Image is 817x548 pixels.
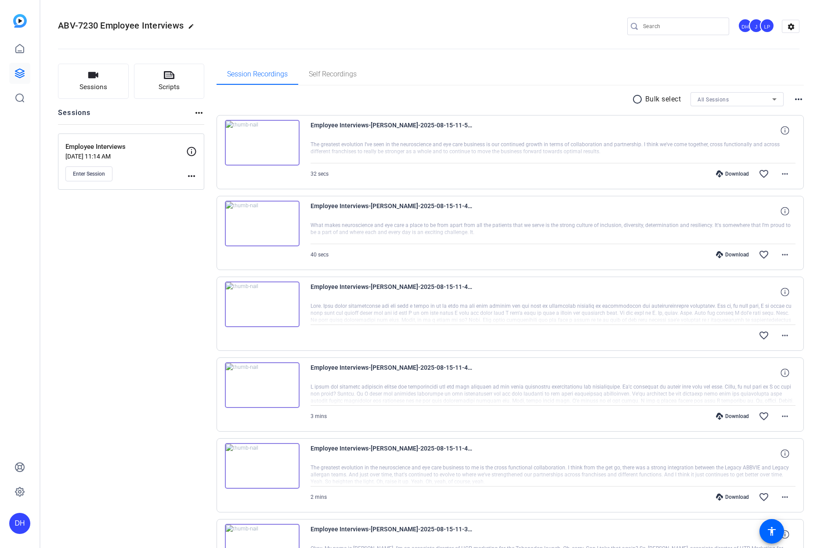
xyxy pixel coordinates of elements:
[311,362,473,383] span: Employee Interviews-[PERSON_NAME]-2025-08-15-11-42-05-087-0
[311,120,473,141] span: Employee Interviews-[PERSON_NAME]-2025-08-15-11-50-55-408-0
[780,169,790,179] mat-icon: more_horiz
[759,330,769,341] mat-icon: favorite_border
[13,14,27,28] img: blue-gradient.svg
[793,94,804,105] mat-icon: more_horiz
[760,18,774,33] div: LP
[760,18,775,34] ngx-avatar: Linda Pizzico
[309,71,357,78] span: Self Recordings
[194,108,204,118] mat-icon: more_horiz
[780,411,790,422] mat-icon: more_horiz
[73,170,105,177] span: Enter Session
[65,142,186,152] p: Employee Interviews
[759,169,769,179] mat-icon: favorite_border
[759,249,769,260] mat-icon: favorite_border
[134,64,205,99] button: Scripts
[738,18,753,34] ngx-avatar: Dan Hoffman
[188,23,199,34] mat-icon: edit
[225,443,300,489] img: thumb-nail
[225,362,300,408] img: thumb-nail
[643,21,722,32] input: Search
[766,526,777,537] mat-icon: accessibility
[159,82,180,92] span: Scripts
[712,413,753,420] div: Download
[186,171,197,181] mat-icon: more_horiz
[65,153,186,160] p: [DATE] 11:14 AM
[712,494,753,501] div: Download
[58,64,129,99] button: Sessions
[749,18,763,33] div: J
[225,281,300,327] img: thumb-nail
[311,443,473,464] span: Employee Interviews-[PERSON_NAME]-2025-08-15-11-40-12-632-0
[311,252,329,258] span: 40 secs
[225,120,300,166] img: thumb-nail
[58,20,184,31] span: ABV-7230 Employee Interviews
[645,94,681,105] p: Bulk select
[780,330,790,341] mat-icon: more_horiz
[698,97,729,103] span: All Sessions
[311,281,473,303] span: Employee Interviews-[PERSON_NAME]-2025-08-15-11-47-34-142-0
[9,513,30,534] div: DH
[311,201,473,222] span: Employee Interviews-[PERSON_NAME]-2025-08-15-11-49-47-967-0
[759,492,769,502] mat-icon: favorite_border
[759,411,769,422] mat-icon: favorite_border
[311,171,329,177] span: 32 secs
[782,20,800,33] mat-icon: settings
[227,71,288,78] span: Session Recordings
[712,251,753,258] div: Download
[311,524,473,545] span: Employee Interviews-[PERSON_NAME]-2025-08-15-11-35-25-281-0
[632,94,645,105] mat-icon: radio_button_unchecked
[65,166,112,181] button: Enter Session
[225,201,300,246] img: thumb-nail
[311,413,327,419] span: 3 mins
[80,82,107,92] span: Sessions
[780,249,790,260] mat-icon: more_horiz
[712,170,753,177] div: Download
[749,18,764,34] ngx-avatar: James
[311,494,327,500] span: 2 mins
[780,492,790,502] mat-icon: more_horiz
[738,18,752,33] div: DH
[58,108,91,124] h2: Sessions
